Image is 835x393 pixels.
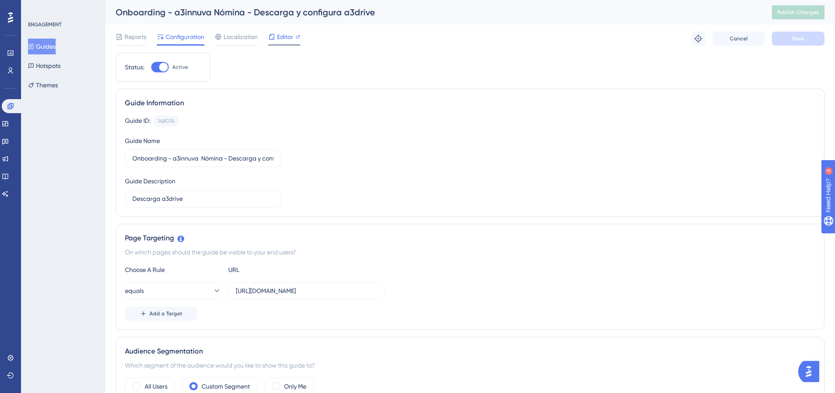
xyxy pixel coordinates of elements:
[125,286,144,296] span: equals
[125,136,160,146] div: Guide Name
[284,381,306,392] label: Only Me
[777,9,819,16] span: Publish Changes
[125,247,815,257] div: On which pages should the guide be visible to your end users?
[125,264,221,275] div: Choose A Rule
[125,176,175,186] div: Guide Description
[202,381,250,392] label: Custom Segment
[224,32,258,42] span: Localization
[125,115,150,127] div: Guide ID:
[166,32,204,42] span: Configuration
[772,32,824,46] button: Save
[125,346,815,357] div: Audience Segmentation
[149,310,182,317] span: Add a Target
[28,39,56,54] button: Guides
[28,21,61,28] div: ENGAGEMENT
[125,360,815,371] div: Which segment of the audience would you like to show this guide to?
[792,35,804,42] span: Save
[125,307,197,321] button: Add a Target
[21,2,55,13] span: Need Help?
[772,5,824,19] button: Publish Changes
[124,32,146,42] span: Reports
[145,381,167,392] label: All Users
[125,98,815,108] div: Guide Information
[798,358,824,385] iframe: UserGuiding AI Assistant Launcher
[28,58,60,74] button: Hotspots
[730,35,748,42] span: Cancel
[28,77,58,93] button: Themes
[236,286,377,296] input: yourwebsite.com/path
[116,6,750,18] div: Onboarding - a3innuva Nómina - Descarga y configura a3drive
[132,194,274,204] input: Type your Guide’s Description here
[172,64,188,71] span: Active
[125,233,815,243] div: Page Targeting
[61,4,64,11] div: 4
[132,154,274,163] input: Type your Guide’s Name here
[158,118,174,125] div: 148074
[228,264,325,275] div: URL
[277,32,293,42] span: Editor
[125,282,221,300] button: equals
[125,62,144,72] div: Status:
[712,32,765,46] button: Cancel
